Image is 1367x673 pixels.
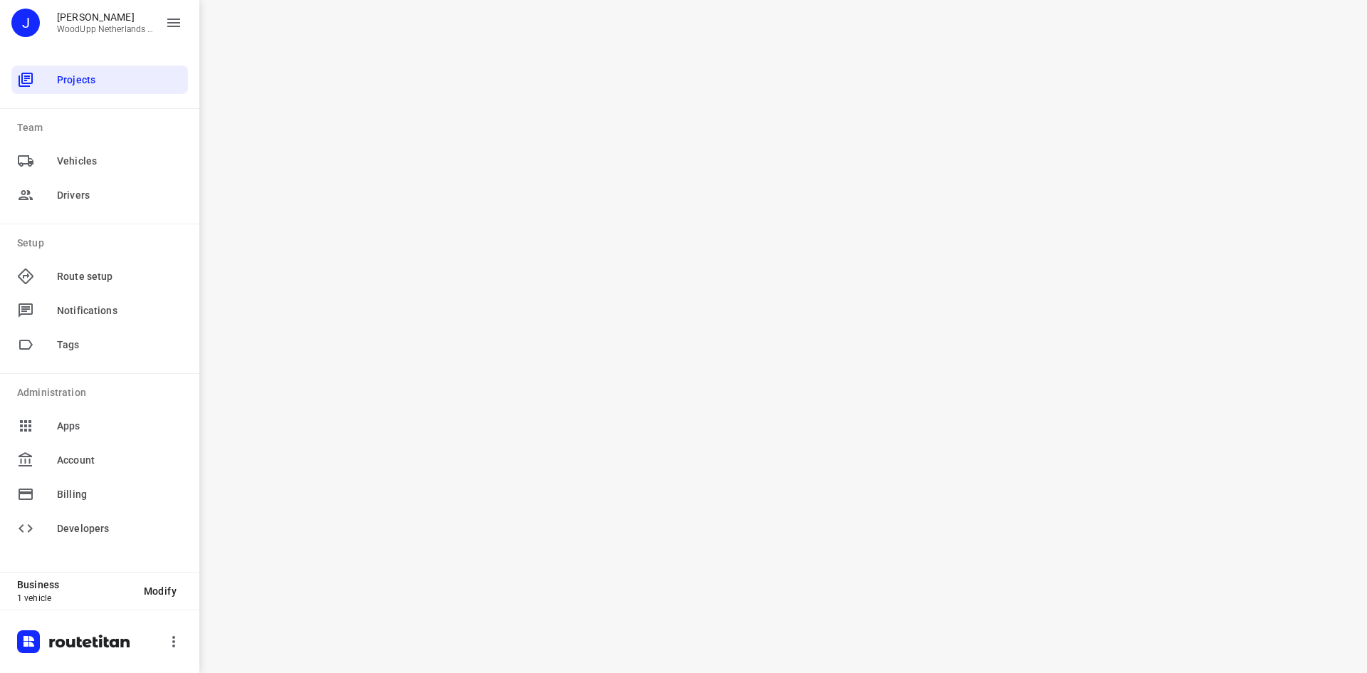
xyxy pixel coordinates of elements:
[11,514,188,543] div: Developers
[11,262,188,291] div: Route setup
[11,66,188,94] div: Projects
[57,188,182,203] span: Drivers
[57,453,182,468] span: Account
[57,269,182,284] span: Route setup
[11,330,188,359] div: Tags
[11,181,188,209] div: Drivers
[57,487,182,502] span: Billing
[11,412,188,440] div: Apps
[11,296,188,325] div: Notifications
[57,521,182,536] span: Developers
[17,385,188,400] p: Administration
[11,9,40,37] div: J
[17,120,188,135] p: Team
[11,480,188,508] div: Billing
[57,419,182,434] span: Apps
[17,236,188,251] p: Setup
[57,303,182,318] span: Notifications
[57,24,154,34] p: WoodUpp Netherlands B.V.
[57,338,182,353] span: Tags
[57,11,154,23] p: Jesper Elenbaas
[17,593,132,603] p: 1 vehicle
[57,73,182,88] span: Projects
[17,579,132,590] p: Business
[132,578,188,604] button: Modify
[11,446,188,474] div: Account
[11,147,188,175] div: Vehicles
[57,154,182,169] span: Vehicles
[144,585,177,597] span: Modify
